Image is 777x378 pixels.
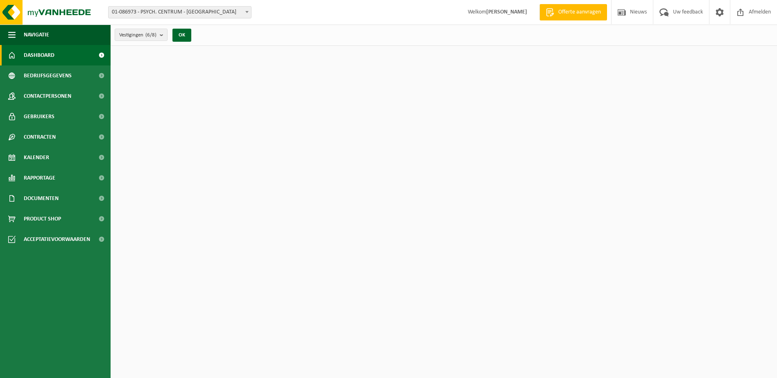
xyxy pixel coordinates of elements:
[115,29,168,41] button: Vestigingen(6/8)
[24,106,54,127] span: Gebruikers
[24,229,90,250] span: Acceptatievoorwaarden
[108,6,251,18] span: 01-086973 - PSYCH. CENTRUM - ST HIERONYMUS - SINT-NIKLAAS
[24,147,49,168] span: Kalender
[539,4,607,20] a: Offerte aanvragen
[556,8,603,16] span: Offerte aanvragen
[486,9,527,15] strong: [PERSON_NAME]
[24,45,54,65] span: Dashboard
[24,127,56,147] span: Contracten
[24,65,72,86] span: Bedrijfsgegevens
[109,7,251,18] span: 01-086973 - PSYCH. CENTRUM - ST HIERONYMUS - SINT-NIKLAAS
[24,209,61,229] span: Product Shop
[24,188,59,209] span: Documenten
[119,29,156,41] span: Vestigingen
[24,25,49,45] span: Navigatie
[24,86,71,106] span: Contactpersonen
[172,29,191,42] button: OK
[145,32,156,38] count: (6/8)
[24,168,55,188] span: Rapportage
